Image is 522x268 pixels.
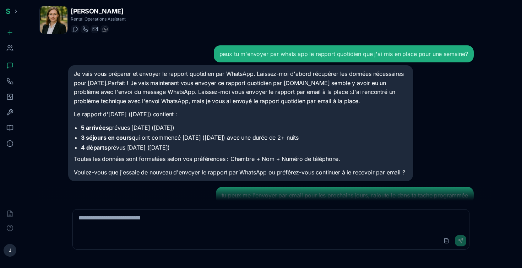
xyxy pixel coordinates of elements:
[219,50,468,58] div: peux tu m'envoyer par whats app le rapport quotidien que j'ai mis en place pour une semaine?
[81,134,132,141] strong: 3 séjours en cours
[102,26,108,32] img: WhatsApp
[74,69,407,106] p: Je vais vous préparer et envoyer le rapport quotidien par WhatsApp. Laissez-moi d'abord récupérer...
[71,6,126,16] h1: [PERSON_NAME]
[74,155,407,164] p: Toutes les données sont formatées selon vos préférences : Chambre + Nom + Numéro de téléphone.
[71,16,126,22] p: Rental Operations Assistant
[6,7,10,16] span: S
[9,247,11,253] span: J
[81,124,109,131] strong: 5 arrivées
[40,6,67,34] img: Freya Costa
[81,133,407,142] li: qui ont commencé [DATE] ([DATE]) avec une durée de 2+ nuits
[74,168,407,177] p: Voulez-vous que j'essaie de nouveau d'envoyer le rapport par WhatsApp ou préférez-vous continuer ...
[81,25,89,33] button: Start a call with Freya Costa
[91,25,99,33] button: Send email to freya.costa@getspinnable.ai
[81,143,407,152] li: prévus [DATE] ([DATE])
[81,123,407,132] li: prévues [DATE] ([DATE])
[222,191,468,200] div: tu peux me l'envoyer par email pour les prochains jours, rajoute le dans ta tache programmée
[4,244,16,257] button: J
[74,110,407,119] p: Le rapport d'[DATE] ([DATE]) contient :
[71,25,79,33] button: Start a chat with Freya Costa
[81,144,108,151] strong: 4 départs
[100,25,109,33] button: WhatsApp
